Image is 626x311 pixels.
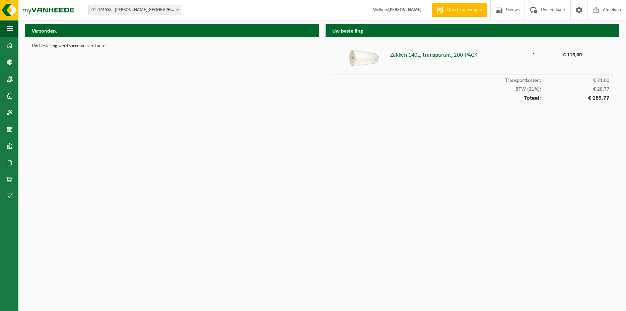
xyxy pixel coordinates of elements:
span: € 28,77 [541,87,609,92]
span: Offerte aanvragen [445,7,484,13]
h2: Uw bestelling [326,24,619,37]
div: € 116,00 [541,49,582,58]
div: BTW (21%): [332,83,613,92]
img: 01-000551 [343,49,383,69]
span: € 21,00 [541,78,609,83]
h2: Verzonden. [25,24,319,37]
div: Totaal: [332,92,613,101]
p: Uw bestelling werd succesvol verstuurd. [32,44,312,49]
div: 1 [527,49,541,58]
a: Offerte aanvragen [432,3,487,17]
div: Zakken 140L, transparant, 200-PACK [390,49,527,58]
div: Transportkosten: [332,74,613,83]
strong: [PERSON_NAME] [388,7,422,12]
span: 01-074658 - GROF ZOUT - GERAARDSBERGEN [89,5,181,15]
span: € 165,77 [541,95,609,101]
span: 01-074658 - GROF ZOUT - GERAARDSBERGEN [88,5,181,15]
